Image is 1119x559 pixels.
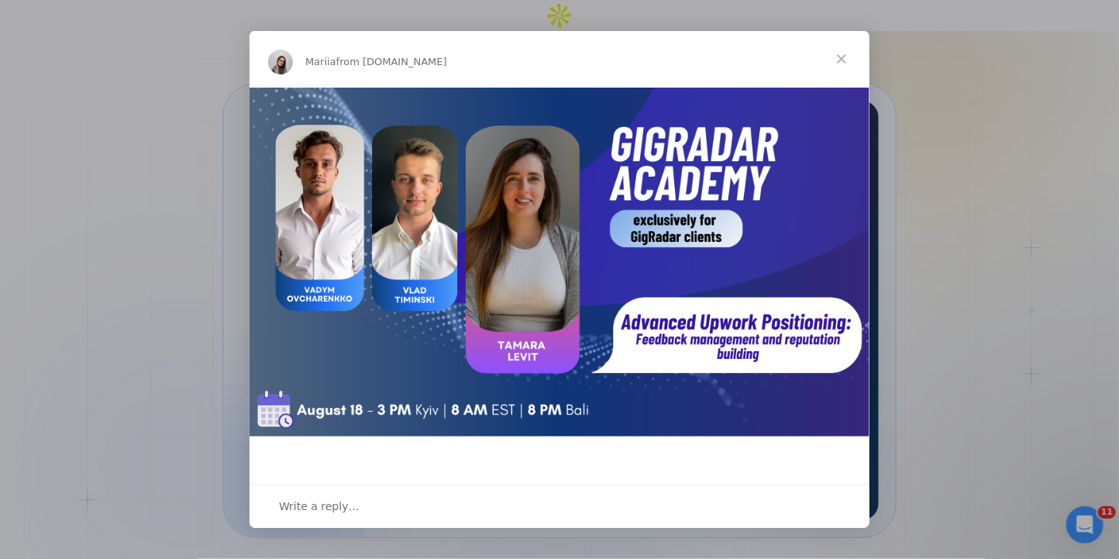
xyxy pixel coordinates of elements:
[250,484,869,528] div: Open conversation and reply
[305,56,336,67] span: Mariia
[344,463,775,537] div: ​It’s been a while since our last lesson, so let’s kick things off again [DATE] with a special gu...
[268,50,293,74] img: Profile image for Mariia
[336,56,447,67] span: from [DOMAIN_NAME]
[279,496,360,516] span: Write a reply…
[814,31,869,87] span: Close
